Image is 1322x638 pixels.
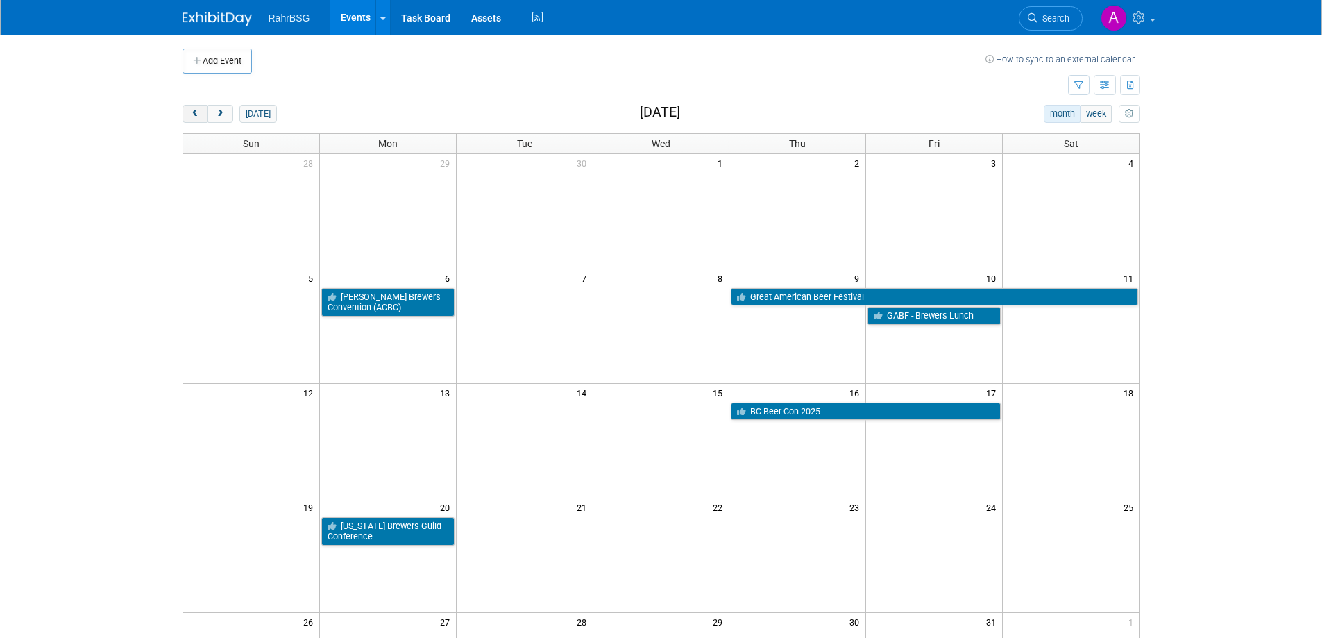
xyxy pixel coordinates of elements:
span: 8 [716,269,729,287]
span: 16 [848,384,865,401]
span: 10 [985,269,1002,287]
a: [PERSON_NAME] Brewers Convention (ACBC) [321,288,455,317]
span: 25 [1122,498,1139,516]
span: 11 [1122,269,1139,287]
span: 27 [439,613,456,630]
span: 26 [302,613,319,630]
span: 2 [853,154,865,171]
a: BC Beer Con 2025 [731,403,1001,421]
span: 19 [302,498,319,516]
span: 5 [307,269,319,287]
span: Mon [378,138,398,149]
img: Ashley Grotewold [1101,5,1127,31]
a: Search [1019,6,1083,31]
span: 30 [848,613,865,630]
h2: [DATE] [640,105,680,120]
span: Wed [652,138,670,149]
span: 20 [439,498,456,516]
span: 7 [580,269,593,287]
button: myCustomButton [1119,105,1139,123]
span: 31 [985,613,1002,630]
span: 14 [575,384,593,401]
span: Tue [517,138,532,149]
span: 9 [853,269,865,287]
span: 21 [575,498,593,516]
span: 1 [716,154,729,171]
a: Great American Beer Festival [731,288,1137,306]
img: ExhibitDay [183,12,252,26]
span: 17 [985,384,1002,401]
span: 29 [439,154,456,171]
span: 6 [443,269,456,287]
button: [DATE] [239,105,276,123]
button: prev [183,105,208,123]
span: Sun [243,138,260,149]
span: 28 [575,613,593,630]
span: 4 [1127,154,1139,171]
a: [US_STATE] Brewers Guild Conference [321,517,455,546]
span: 13 [439,384,456,401]
button: month [1044,105,1081,123]
button: Add Event [183,49,252,74]
a: GABF - Brewers Lunch [867,307,1001,325]
button: next [207,105,233,123]
span: Fri [929,138,940,149]
button: week [1080,105,1112,123]
span: 29 [711,613,729,630]
span: Thu [789,138,806,149]
span: Sat [1064,138,1078,149]
span: RahrBSG [269,12,310,24]
span: 3 [990,154,1002,171]
span: Search [1037,13,1069,24]
span: 22 [711,498,729,516]
a: How to sync to an external calendar... [985,54,1140,65]
span: 30 [575,154,593,171]
span: 18 [1122,384,1139,401]
i: Personalize Calendar [1125,110,1134,119]
span: 28 [302,154,319,171]
span: 23 [848,498,865,516]
span: 12 [302,384,319,401]
span: 1 [1127,613,1139,630]
span: 15 [711,384,729,401]
span: 24 [985,498,1002,516]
